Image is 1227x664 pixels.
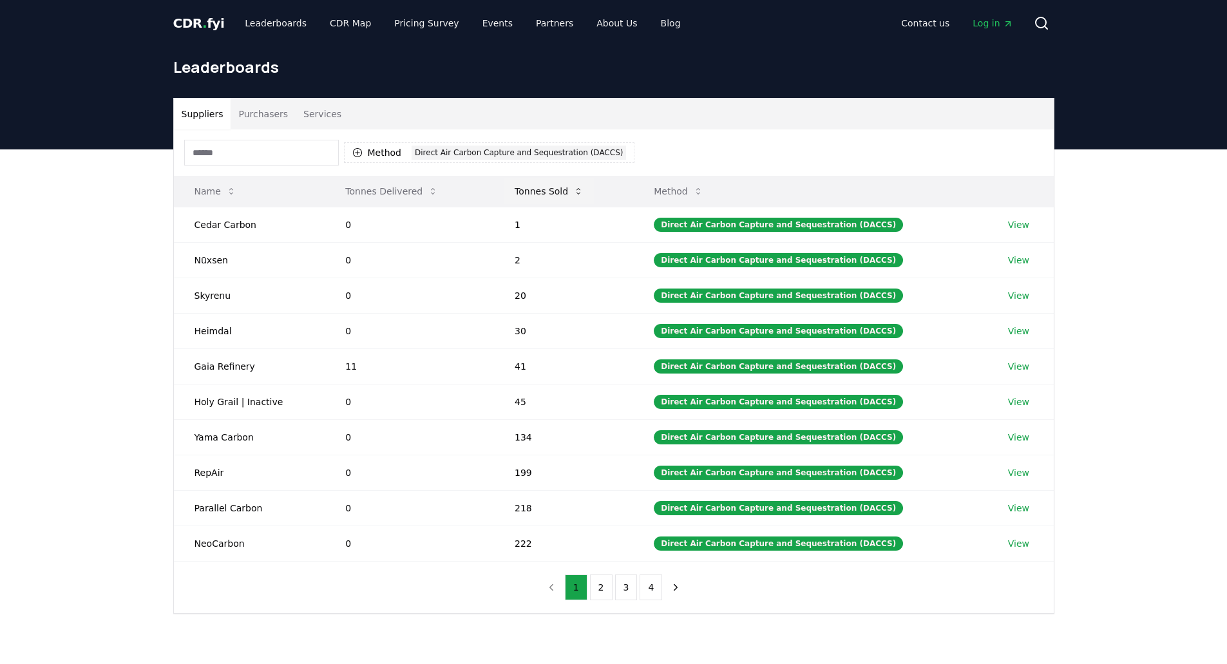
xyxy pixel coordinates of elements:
td: Cedar Carbon [174,207,325,242]
button: next page [665,574,687,600]
td: 45 [494,384,633,419]
a: Partners [526,12,584,35]
span: . [202,15,207,31]
button: Suppliers [174,99,231,129]
td: Nūxsen [174,242,325,278]
div: Direct Air Carbon Capture and Sequestration (DACCS) [654,536,903,551]
td: Gaia Refinery [174,348,325,384]
td: Parallel Carbon [174,490,325,526]
a: Pricing Survey [384,12,469,35]
a: View [1008,466,1029,479]
a: View [1008,431,1029,444]
td: 1 [494,207,633,242]
button: Method [643,178,714,204]
a: View [1008,289,1029,302]
a: View [1008,502,1029,515]
td: Holy Grail | Inactive [174,384,325,419]
a: View [1008,254,1029,267]
td: 0 [325,384,494,419]
td: 222 [494,526,633,561]
div: Direct Air Carbon Capture and Sequestration (DACCS) [654,289,903,303]
td: 218 [494,490,633,526]
div: Direct Air Carbon Capture and Sequestration (DACCS) [654,430,903,444]
td: 11 [325,348,494,384]
div: Direct Air Carbon Capture and Sequestration (DACCS) [412,146,626,160]
div: Direct Air Carbon Capture and Sequestration (DACCS) [654,359,903,374]
td: 0 [325,278,494,313]
td: 134 [494,419,633,455]
td: 0 [325,207,494,242]
td: 0 [325,455,494,490]
div: Direct Air Carbon Capture and Sequestration (DACCS) [654,395,903,409]
td: RepAir [174,455,325,490]
a: Log in [962,12,1023,35]
span: CDR fyi [173,15,225,31]
button: Services [296,99,349,129]
a: View [1008,325,1029,337]
td: 2 [494,242,633,278]
div: Direct Air Carbon Capture and Sequestration (DACCS) [654,218,903,232]
button: 3 [615,574,638,600]
a: About Us [586,12,647,35]
h1: Leaderboards [173,57,1054,77]
a: Events [472,12,523,35]
div: Direct Air Carbon Capture and Sequestration (DACCS) [654,501,903,515]
nav: Main [891,12,1023,35]
nav: Main [234,12,690,35]
td: 0 [325,526,494,561]
td: NeoCarbon [174,526,325,561]
td: 30 [494,313,633,348]
a: View [1008,537,1029,550]
td: 0 [325,490,494,526]
button: 2 [590,574,613,600]
button: MethodDirect Air Carbon Capture and Sequestration (DACCS) [344,142,635,163]
a: View [1008,395,1029,408]
td: 0 [325,313,494,348]
td: 0 [325,242,494,278]
td: 0 [325,419,494,455]
a: Blog [651,12,691,35]
a: CDR Map [319,12,381,35]
td: Yama Carbon [174,419,325,455]
div: Direct Air Carbon Capture and Sequestration (DACCS) [654,324,903,338]
td: Skyrenu [174,278,325,313]
div: Direct Air Carbon Capture and Sequestration (DACCS) [654,466,903,480]
button: 4 [640,574,662,600]
button: Tonnes Sold [504,178,594,204]
a: Contact us [891,12,960,35]
a: View [1008,360,1029,373]
div: Direct Air Carbon Capture and Sequestration (DACCS) [654,253,903,267]
td: 199 [494,455,633,490]
button: Tonnes Delivered [335,178,448,204]
td: 20 [494,278,633,313]
td: Heimdal [174,313,325,348]
button: Purchasers [231,99,296,129]
td: 41 [494,348,633,384]
a: View [1008,218,1029,231]
a: Leaderboards [234,12,317,35]
button: Name [184,178,247,204]
span: Log in [973,17,1013,30]
a: CDR.fyi [173,14,225,32]
button: 1 [565,574,587,600]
